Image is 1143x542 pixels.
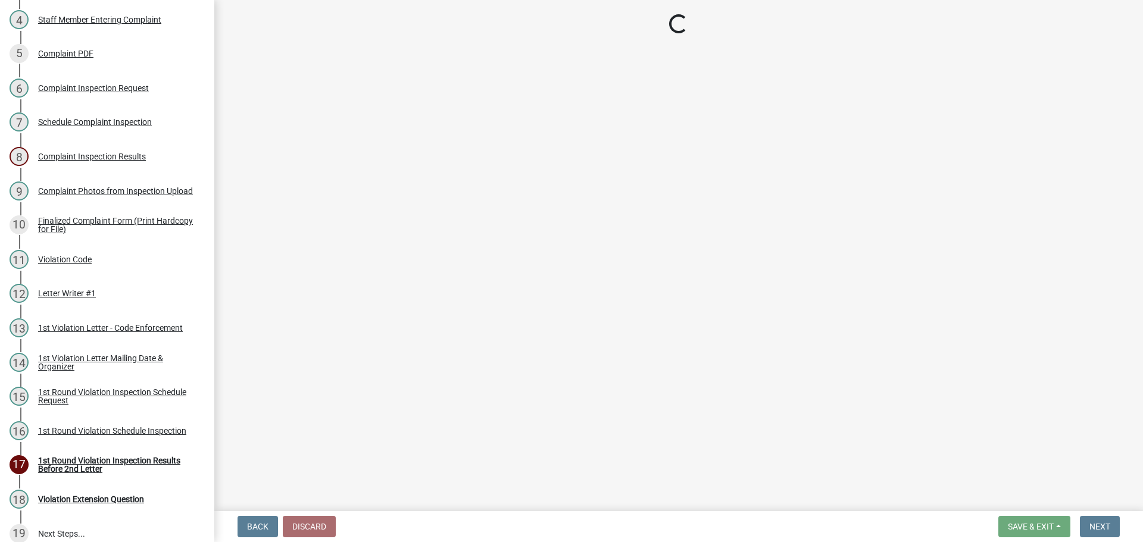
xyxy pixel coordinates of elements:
div: Complaint Photos from Inspection Upload [38,187,193,195]
div: 7 [10,112,29,131]
div: 17 [10,455,29,474]
div: Schedule Complaint Inspection [38,118,152,126]
div: 5 [10,44,29,63]
div: 4 [10,10,29,29]
button: Next [1080,516,1120,537]
div: 18 [10,490,29,509]
div: 14 [10,353,29,372]
span: Back [247,522,268,531]
div: 15 [10,387,29,406]
div: 13 [10,318,29,337]
span: Next [1089,522,1110,531]
div: 12 [10,284,29,303]
div: Staff Member Entering Complaint [38,15,161,24]
div: 10 [10,215,29,234]
div: Complaint PDF [38,49,93,58]
div: 1st Round Violation Schedule Inspection [38,427,186,435]
div: 1st Violation Letter Mailing Date & Organizer [38,354,195,371]
div: 1st Violation Letter - Code Enforcement [38,324,183,332]
div: Complaint Inspection Request [38,84,149,92]
div: Letter Writer #1 [38,289,96,297]
div: Violation Extension Question [38,495,144,503]
div: 11 [10,250,29,269]
button: Back [238,516,278,537]
span: Save & Exit [1008,522,1054,531]
div: 1st Round Violation Inspection Schedule Request [38,388,195,405]
div: 9 [10,181,29,200]
div: Finalized Complaint Form (Print Hardcopy for File) [38,217,195,233]
div: Complaint Inspection Results [38,152,146,161]
div: 16 [10,421,29,440]
button: Save & Exit [998,516,1070,537]
button: Discard [283,516,336,537]
div: 6 [10,79,29,98]
div: 8 [10,147,29,166]
div: 1st Round Violation Inspection Results Before 2nd Letter [38,456,195,473]
div: Violation Code [38,255,92,264]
